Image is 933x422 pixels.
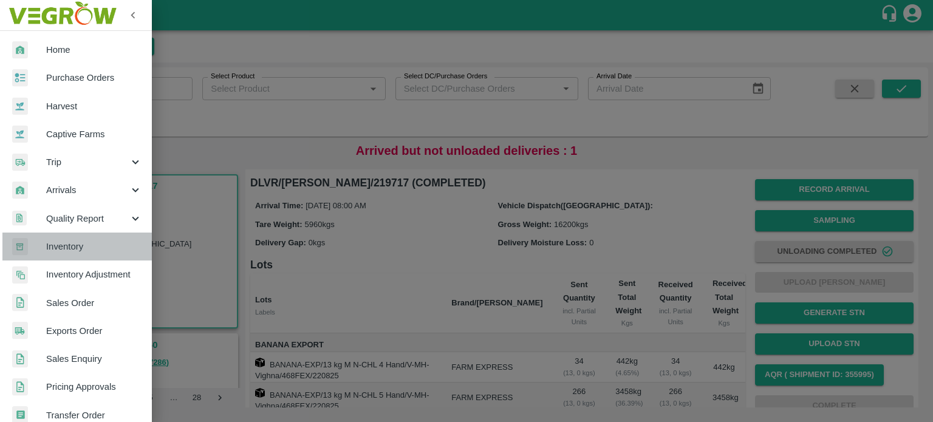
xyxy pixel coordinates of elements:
img: qualityReport [12,211,27,226]
span: Inventory Adjustment [46,268,142,281]
img: shipments [12,322,28,339]
span: Sales Order [46,296,142,310]
span: Inventory [46,240,142,253]
img: harvest [12,97,28,115]
img: delivery [12,154,28,171]
span: Exports Order [46,324,142,338]
img: reciept [12,69,28,87]
img: whInventory [12,238,28,256]
span: Home [46,43,142,56]
img: whArrival [12,41,28,59]
img: whArrival [12,182,28,199]
span: Arrivals [46,183,129,197]
span: Trip [46,155,129,169]
img: sales [12,350,28,368]
span: Harvest [46,100,142,113]
span: Quality Report [46,212,129,225]
span: Transfer Order [46,409,142,422]
img: sales [12,294,28,311]
span: Pricing Approvals [46,380,142,393]
img: inventory [12,266,28,284]
span: Sales Enquiry [46,352,142,366]
img: harvest [12,125,28,143]
span: Captive Farms [46,128,142,141]
img: sales [12,378,28,396]
span: Purchase Orders [46,71,142,84]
